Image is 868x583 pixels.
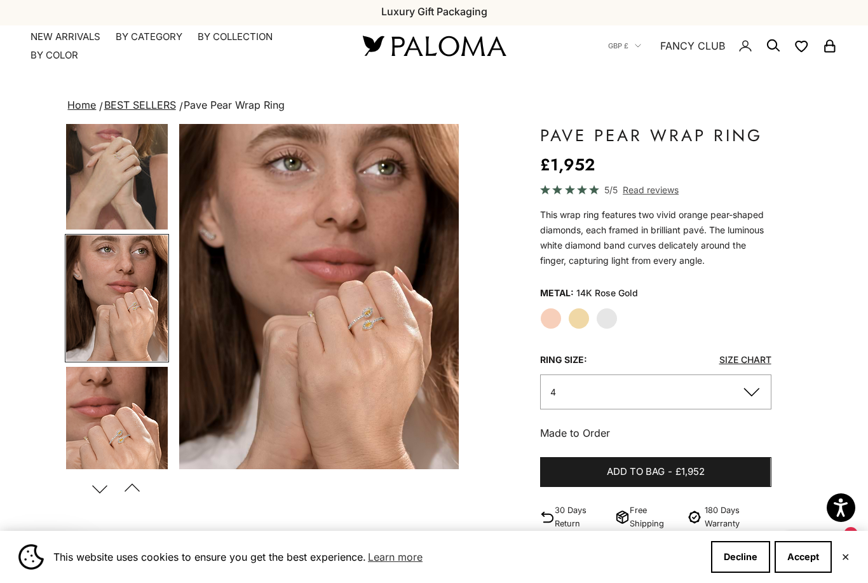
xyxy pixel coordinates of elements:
[366,547,424,566] a: Learn more
[576,284,638,303] variant-option-value: 14K Rose Gold
[65,234,169,362] button: Go to item 5
[604,182,618,197] span: 5/5
[540,457,771,488] button: Add to bag-£1,952
[179,124,459,470] img: #YellowGold #WhiteGold #RoseGold
[116,31,182,43] summary: By Category
[65,102,169,231] button: Go to item 4
[66,367,168,493] img: #YellowGold #WhiteGold #RoseGold
[66,104,168,230] img: #YellowGold #WhiteGold #RoseGold
[540,182,771,197] a: 5/5 Read reviews
[540,374,771,409] button: 4
[555,504,609,530] p: 30 Days Return
[381,3,487,20] p: Luxury Gift Packaging
[540,124,771,147] h1: Pave Pear Wrap Ring
[31,49,78,62] summary: By Color
[630,504,679,530] p: Free Shipping
[607,464,665,480] span: Add to bag
[841,553,850,561] button: Close
[608,25,837,66] nav: Secondary navigation
[184,99,285,111] span: Pave Pear Wrap Ring
[65,366,169,494] button: Go to item 6
[179,124,459,470] div: Item 5 of 15
[540,425,771,441] p: Made to Order
[775,541,832,573] button: Accept
[608,40,641,51] button: GBP £
[18,544,44,570] img: Cookie banner
[540,152,595,177] sale-price: £1,952
[540,284,574,303] legend: Metal:
[711,541,770,573] button: Decline
[53,547,701,566] span: This website uses cookies to ensure you get the best experience.
[675,464,705,480] span: £1,952
[540,207,771,268] p: This wrap ring features two vivid orange pear-shaped diamonds, each framed in brilliant pavé. The...
[705,504,771,530] p: 180 Days Warranty
[198,31,273,43] summary: By Collection
[623,182,679,197] span: Read reviews
[719,354,771,365] a: Size Chart
[31,31,332,62] nav: Primary navigation
[660,38,725,54] a: FANCY CLUB
[67,99,96,111] a: Home
[608,40,628,51] span: GBP £
[65,97,803,114] nav: breadcrumbs
[66,235,168,361] img: #YellowGold #WhiteGold #RoseGold
[540,350,587,369] legend: Ring size:
[31,31,100,43] a: NEW ARRIVALS
[550,387,556,397] span: 4
[104,99,176,111] a: BEST SELLERS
